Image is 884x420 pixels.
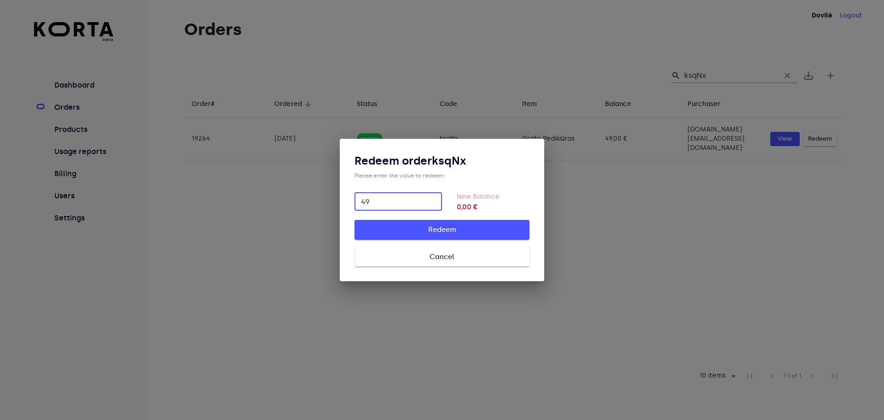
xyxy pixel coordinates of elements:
[355,220,529,239] button: Redeem
[457,193,500,201] label: New Balance
[355,154,529,168] h3: Redeem order ksqNx
[355,172,529,179] div: Please enter the value to redeem:
[369,224,515,236] span: Redeem
[369,251,515,263] span: Cancel
[457,201,529,213] strong: 0,00 €
[355,247,529,266] button: Cancel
